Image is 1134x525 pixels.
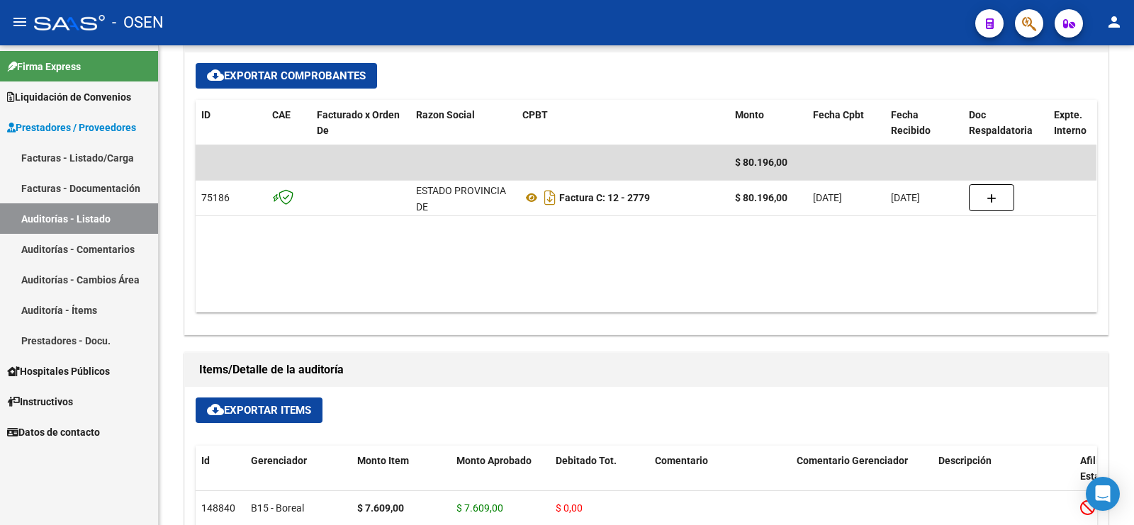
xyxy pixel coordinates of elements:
span: Exportar Items [207,404,311,417]
i: Descargar documento [541,186,559,209]
span: Gerenciador [251,455,307,466]
datatable-header-cell: Facturado x Orden De [311,100,410,147]
span: 148840 [201,502,235,514]
span: Comentario [655,455,708,466]
span: Comentario Gerenciador [797,455,908,466]
button: Exportar Comprobantes [196,63,377,89]
datatable-header-cell: Monto Aprobado [451,446,550,508]
span: CAE [272,109,291,120]
span: [DATE] [891,192,920,203]
span: Monto [735,109,764,120]
span: Firma Express [7,59,81,74]
span: Id [201,455,210,466]
span: B15 - Boreal [251,502,304,514]
datatable-header-cell: Id [196,446,245,508]
span: - OSEN [112,7,164,38]
mat-icon: menu [11,13,28,30]
span: Datos de contacto [7,424,100,440]
datatable-header-cell: Monto [729,100,807,147]
span: $ 7.609,00 [456,502,503,514]
span: $ 80.196,00 [735,157,787,168]
span: Fecha Recibido [891,109,931,137]
span: Instructivos [7,394,73,410]
span: Prestadores / Proveedores [7,120,136,135]
span: Expte. Interno [1054,109,1087,137]
span: Fecha Cpbt [813,109,864,120]
span: CPBT [522,109,548,120]
span: ID [201,109,210,120]
datatable-header-cell: Descripción [933,446,1074,508]
datatable-header-cell: Comentario [649,446,791,508]
datatable-header-cell: Fecha Cpbt [807,100,885,147]
span: Razon Social [416,109,475,120]
datatable-header-cell: ID [196,100,266,147]
strong: $ 80.196,00 [735,192,787,203]
span: Descripción [938,455,992,466]
span: Monto Aprobado [456,455,532,466]
span: Liquidación de Convenios [7,89,131,105]
datatable-header-cell: Gerenciador [245,446,352,508]
mat-icon: cloud_download [207,67,224,84]
strong: $ 7.609,00 [357,502,404,514]
datatable-header-cell: Comentario Gerenciador [791,446,933,508]
datatable-header-cell: Expte. Interno [1048,100,1098,147]
div: Open Intercom Messenger [1086,477,1120,511]
span: [DATE] [813,192,842,203]
strong: Factura C: 12 - 2779 [559,192,650,203]
button: Exportar Items [196,397,322,423]
datatable-header-cell: Monto Item [352,446,451,508]
span: Debitado Tot. [556,455,617,466]
h1: Items/Detalle de la auditoría [199,359,1094,381]
datatable-header-cell: Doc Respaldatoria [963,100,1048,147]
span: 75186 [201,192,230,203]
mat-icon: cloud_download [207,401,224,418]
mat-icon: person [1106,13,1123,30]
span: Afiliado Estado [1080,455,1116,482]
datatable-header-cell: CAE [266,100,311,147]
datatable-header-cell: Fecha Recibido [885,100,963,147]
span: Monto Item [357,455,409,466]
datatable-header-cell: Debitado Tot. [550,446,649,508]
div: ESTADO PROVINCIA DE [GEOGRAPHIC_DATA][PERSON_NAME] [416,183,512,247]
datatable-header-cell: Razon Social [410,100,517,147]
datatable-header-cell: Afiliado Estado [1074,446,1103,508]
span: Hospitales Públicos [7,363,110,379]
span: Exportar Comprobantes [207,69,366,82]
span: Doc Respaldatoria [969,109,1033,137]
span: Facturado x Orden De [317,109,400,137]
span: $ 0,00 [556,502,583,514]
datatable-header-cell: CPBT [517,100,729,147]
